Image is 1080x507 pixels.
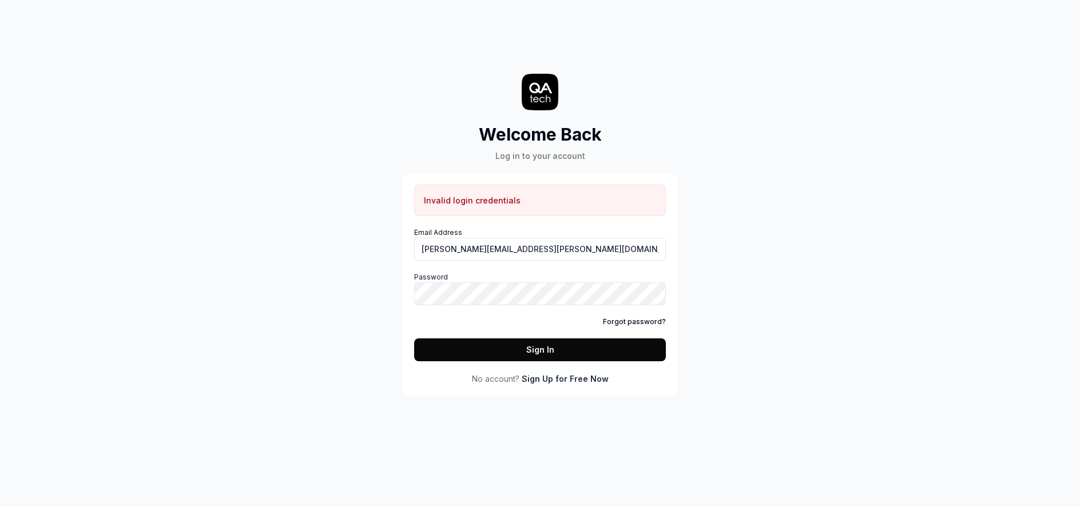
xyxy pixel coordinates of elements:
[424,194,521,206] p: Invalid login credentials
[414,338,666,361] button: Sign In
[522,373,609,385] a: Sign Up for Free Now
[472,373,519,385] span: No account?
[603,317,666,327] a: Forgot password?
[414,272,666,305] label: Password
[479,150,602,162] div: Log in to your account
[479,122,602,147] h2: Welcome Back
[414,282,666,305] input: Password
[414,227,666,261] label: Email Address
[414,238,666,261] input: Email Address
